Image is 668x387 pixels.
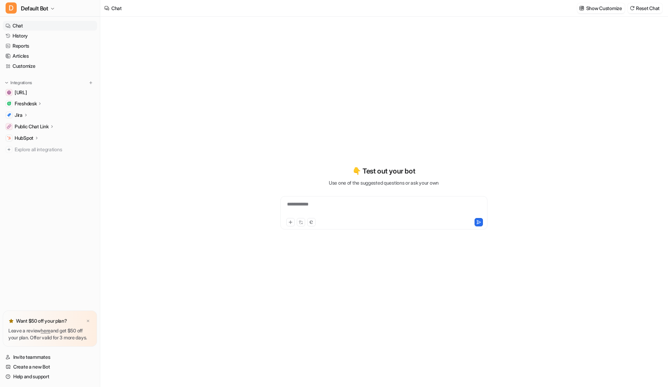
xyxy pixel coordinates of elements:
[16,317,67,324] p: Want $50 off your plan?
[628,3,662,13] button: Reset Chat
[3,31,97,41] a: History
[15,112,23,119] p: Jira
[7,90,11,95] img: www.eesel.ai
[7,136,11,140] img: HubSpot
[6,146,13,153] img: explore all integrations
[3,88,97,97] a: www.eesel.ai[URL]
[6,2,17,14] span: D
[15,123,49,130] p: Public Chat Link
[329,179,439,186] p: Use one of the suggested questions or ask your own
[3,352,97,362] a: Invite teammates
[15,100,37,107] p: Freshdesk
[3,79,34,86] button: Integrations
[111,5,122,12] div: Chat
[7,102,11,106] img: Freshdesk
[3,372,97,381] a: Help and support
[88,80,93,85] img: menu_add.svg
[3,145,97,154] a: Explore all integrations
[8,327,92,341] p: Leave a review and get $50 off your plan. Offer valid for 3 more days.
[7,124,11,129] img: Public Chat Link
[21,3,48,13] span: Default Bot
[15,135,33,142] p: HubSpot
[579,6,584,11] img: customize
[86,319,90,323] img: x
[7,113,11,117] img: Jira
[3,362,97,372] a: Create a new Bot
[3,51,97,61] a: Articles
[10,80,32,86] p: Integrations
[577,3,625,13] button: Show Customize
[4,80,9,85] img: expand menu
[3,61,97,71] a: Customize
[586,5,622,12] p: Show Customize
[15,144,94,155] span: Explore all integrations
[352,166,415,176] p: 👇 Test out your bot
[630,6,635,11] img: reset
[3,21,97,31] a: Chat
[15,89,27,96] span: [URL]
[41,328,50,333] a: here
[8,318,14,324] img: star
[3,41,97,51] a: Reports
